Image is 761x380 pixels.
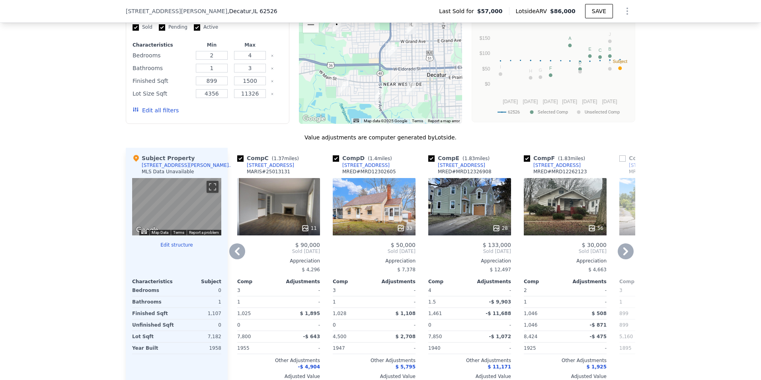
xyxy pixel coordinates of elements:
[178,308,221,319] div: 1,107
[533,168,587,175] div: MRED # MRD12262123
[567,296,607,308] div: -
[333,258,416,264] div: Appreciation
[333,288,336,293] span: 3
[480,35,490,41] text: $150
[471,319,511,331] div: -
[132,154,195,162] div: Subject Property
[385,43,394,57] div: 945 N Oakland Ave
[619,258,702,264] div: Appreciation
[178,319,221,331] div: 0
[237,296,277,308] div: 1
[237,278,279,285] div: Comp
[177,278,221,285] div: Subject
[428,162,485,168] a: [STREET_ADDRESS]
[428,357,511,364] div: Other Adjustments
[464,156,475,161] span: 1.83
[492,224,508,232] div: 28
[619,322,628,328] span: 899
[619,357,702,364] div: Other Adjustments
[159,24,187,31] label: Pending
[280,296,320,308] div: -
[588,224,603,232] div: 56
[273,156,284,161] span: 1.37
[613,59,627,64] text: Subject
[332,20,341,34] div: 2312 W Cushing St
[562,99,577,104] text: [DATE]
[132,319,175,331] div: Unfinished Sqft
[619,288,622,293] span: 3
[588,267,607,272] span: $ 4,663
[555,156,588,161] span: ( miles)
[428,288,431,293] span: 4
[470,278,511,285] div: Adjustments
[533,162,581,168] div: [STREET_ADDRESS]
[132,285,175,296] div: Bedrooms
[489,334,511,339] span: -$ 1,072
[370,156,377,161] span: 1.4
[619,154,685,162] div: Comp G
[333,357,416,364] div: Other Adjustments
[342,162,390,168] div: [STREET_ADDRESS]
[619,296,659,308] div: 1
[602,99,617,104] text: [DATE]
[397,224,412,232] div: 33
[579,62,582,67] text: K
[619,311,628,316] span: 899
[194,42,229,48] div: Min
[271,80,274,83] button: Clear
[375,88,384,102] div: 1312 W Sunset Ave
[333,278,374,285] div: Comp
[439,7,477,15] span: Last Sold for
[524,296,564,308] div: 1
[629,162,676,168] div: [STREET_ADDRESS]
[173,230,184,235] a: Terms
[609,59,611,64] text: L
[342,168,396,175] div: MRED # MRD12302605
[333,296,373,308] div: 1
[159,24,165,31] input: Pending
[524,334,537,339] span: 8,424
[133,24,152,31] label: Sold
[133,24,139,31] input: Sold
[438,168,492,175] div: MRED # MRD12326908
[251,8,277,14] span: , IL 62526
[459,156,493,161] span: ( miles)
[428,278,470,285] div: Comp
[490,267,511,272] span: $ 12,497
[178,285,221,296] div: 0
[376,285,416,296] div: -
[132,242,221,248] button: Edit structure
[132,331,175,342] div: Lot Sqft
[333,311,346,316] span: 1,028
[489,299,511,305] span: -$ 9,903
[178,296,221,308] div: 1
[178,331,221,342] div: 7,182
[539,68,542,72] text: G
[529,69,532,73] text: H
[428,311,442,316] span: 1,461
[376,343,416,354] div: -
[428,296,468,308] div: 1.5
[471,285,511,296] div: -
[567,285,607,296] div: -
[141,230,147,234] button: Keyboard shortcuts
[126,7,227,15] span: [STREET_ADDRESS][PERSON_NAME]
[428,322,431,328] span: 0
[298,364,320,370] span: -$ 4,904
[279,278,320,285] div: Adjustments
[524,343,564,354] div: 1925
[280,319,320,331] div: -
[524,311,537,316] span: 1,046
[237,311,251,316] span: 1,025
[301,114,327,124] img: Google
[477,21,630,120] svg: A chart.
[408,21,416,34] div: 1504 N Monroe St
[485,81,490,87] text: $0
[567,343,607,354] div: -
[333,154,395,162] div: Comp D
[133,88,191,99] div: Lot Size Sqft
[280,285,320,296] div: -
[524,258,607,264] div: Appreciation
[568,36,572,41] text: A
